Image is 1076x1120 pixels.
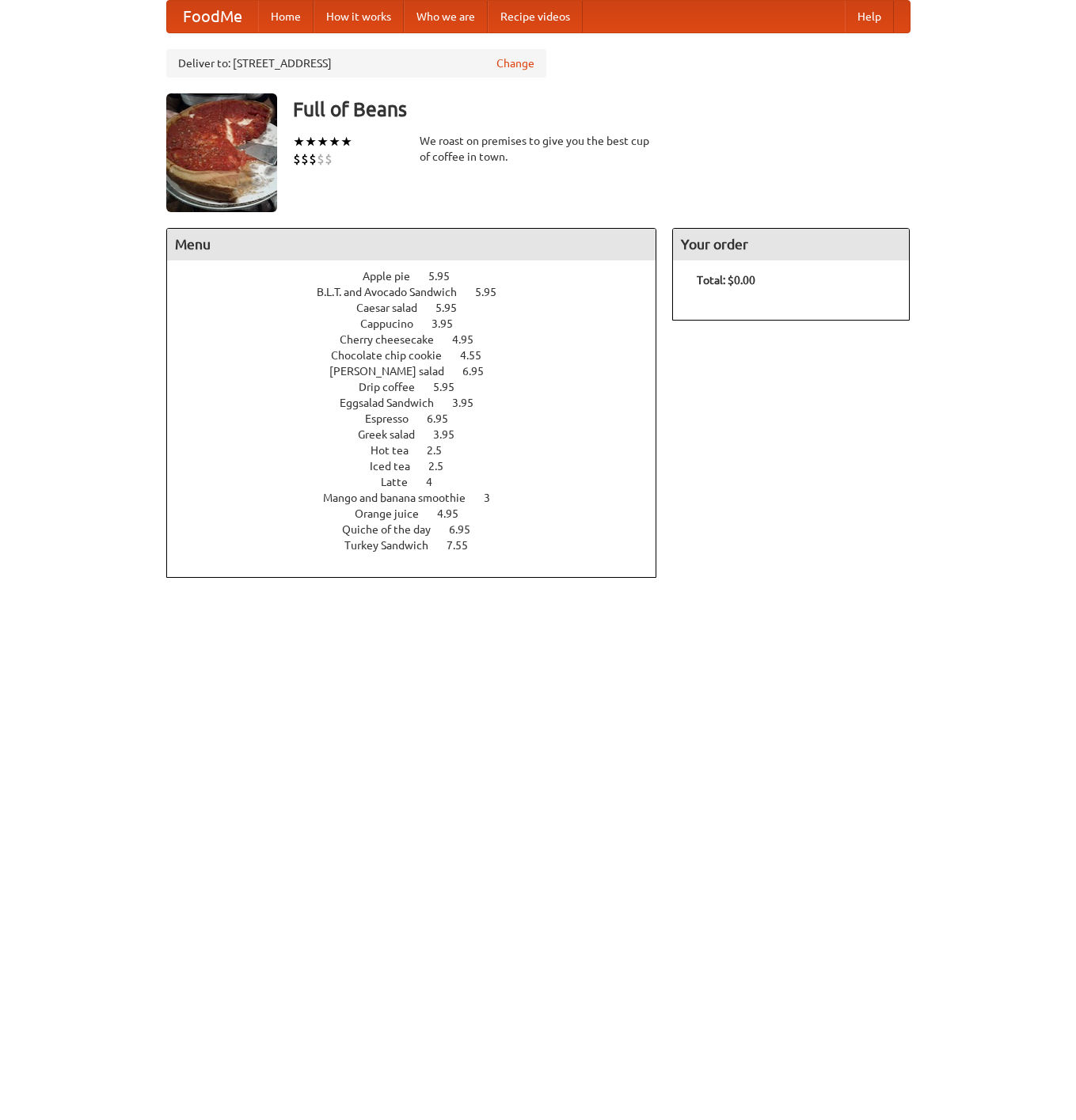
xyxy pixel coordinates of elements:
a: Apple pie 5.95 [363,270,479,283]
h4: Menu [167,229,656,260]
span: [PERSON_NAME] salad [329,365,460,378]
span: Hot tea [371,444,424,457]
span: Orange juice [355,507,435,520]
a: Cappucino 3.95 [360,317,482,330]
a: Change [496,55,534,71]
li: ★ [317,133,329,150]
a: B.L.T. and Avocado Sandwich 5.95 [317,286,526,298]
a: Hot tea 2.5 [371,444,471,457]
span: 5.95 [428,270,466,283]
span: Quiche of the day [342,523,447,536]
a: [PERSON_NAME] salad 6.95 [329,365,513,378]
span: Drip coffee [359,381,431,393]
span: 3 [484,492,506,504]
span: 5.95 [435,302,473,314]
span: Cherry cheesecake [340,333,450,346]
a: Caesar salad 5.95 [356,302,486,314]
span: Eggsalad Sandwich [340,397,450,409]
div: We roast on premises to give you the best cup of coffee in town. [420,133,657,165]
a: Greek salad 3.95 [358,428,484,441]
span: Latte [381,476,424,488]
span: Turkey Sandwich [344,539,444,552]
span: 5.95 [433,381,470,393]
span: 7.55 [447,539,484,552]
li: $ [325,150,333,168]
li: ★ [305,133,317,150]
a: Iced tea 2.5 [370,460,473,473]
a: Help [845,1,894,32]
span: 6.95 [449,523,486,536]
span: 4 [426,476,448,488]
li: ★ [329,133,340,150]
span: Mango and banana smoothie [323,492,481,504]
li: $ [301,150,309,168]
a: Latte 4 [381,476,462,488]
span: B.L.T. and Avocado Sandwich [317,286,473,298]
a: How it works [314,1,404,32]
a: Who we are [404,1,488,32]
a: Chocolate chip cookie 4.55 [331,349,511,362]
span: 5.95 [475,286,512,298]
li: ★ [340,133,352,150]
li: $ [293,150,301,168]
span: 4.95 [452,333,489,346]
span: 4.95 [437,507,474,520]
a: Home [258,1,314,32]
a: FoodMe [167,1,258,32]
a: Turkey Sandwich 7.55 [344,539,497,552]
a: Mango and banana smoothie 3 [323,492,519,504]
a: Quiche of the day 6.95 [342,523,500,536]
li: ★ [293,133,305,150]
a: Orange juice 4.95 [355,507,488,520]
span: Chocolate chip cookie [331,349,458,362]
li: $ [309,150,317,168]
span: Cappucino [360,317,429,330]
a: Drip coffee 5.95 [359,381,484,393]
a: Eggsalad Sandwich 3.95 [340,397,503,409]
li: $ [317,150,325,168]
span: Iced tea [370,460,426,473]
h3: Full of Beans [293,93,911,125]
span: 3.95 [432,317,469,330]
span: 6.95 [462,365,500,378]
span: 4.55 [460,349,497,362]
span: Apple pie [363,270,426,283]
div: Deliver to: [STREET_ADDRESS] [166,49,546,78]
span: 2.5 [428,460,459,473]
h4: Your order [673,229,909,260]
span: 3.95 [452,397,489,409]
span: 3.95 [433,428,470,441]
b: Total: $0.00 [697,274,755,287]
a: Espresso 6.95 [365,412,477,425]
span: 6.95 [427,412,464,425]
span: 2.5 [427,444,458,457]
img: angular.jpg [166,93,277,212]
span: Caesar salad [356,302,433,314]
a: Cherry cheesecake 4.95 [340,333,503,346]
a: Recipe videos [488,1,583,32]
span: Greek salad [358,428,431,441]
span: Espresso [365,412,424,425]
